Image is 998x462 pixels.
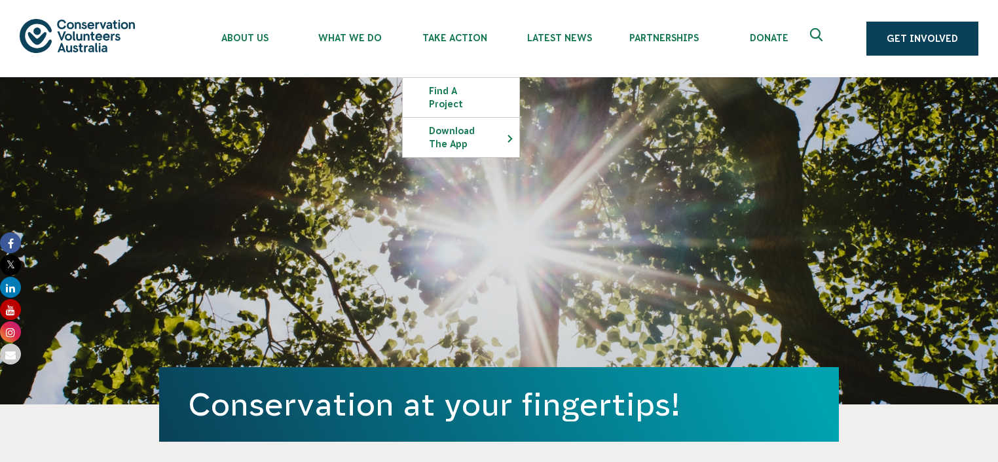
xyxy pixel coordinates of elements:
span: About Us [193,33,297,43]
a: Download the app [403,118,519,157]
span: Expand search box [810,28,826,49]
span: What We Do [297,33,402,43]
img: logo.svg [20,19,135,52]
span: Partnerships [612,33,716,43]
a: Get Involved [866,22,978,56]
li: Download the app [402,117,520,158]
span: Take Action [402,33,507,43]
span: Latest News [507,33,612,43]
button: Expand search box Close search box [802,23,834,54]
h1: Conservation at your fingertips! [188,387,810,422]
span: Donate [716,33,821,43]
a: Find a project [403,78,519,117]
